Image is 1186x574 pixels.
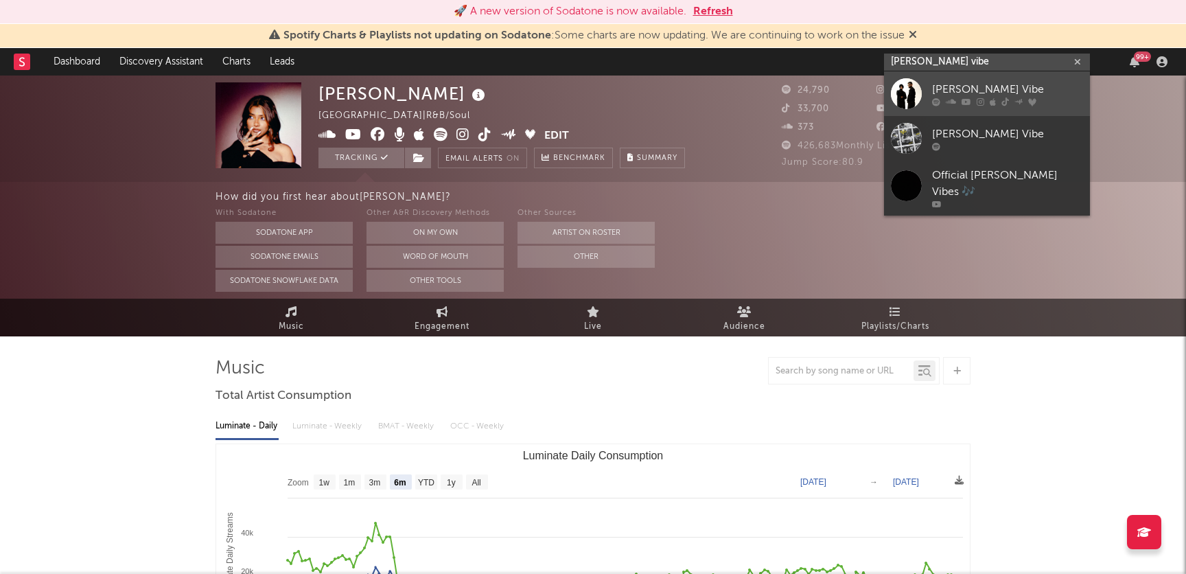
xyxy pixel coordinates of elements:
[213,48,260,76] a: Charts
[367,222,504,244] button: On My Own
[318,108,486,124] div: [GEOGRAPHIC_DATA] | R&B/Soul
[216,415,279,438] div: Luminate - Daily
[418,478,434,487] text: YTD
[216,270,353,292] button: Sodatone Snowflake Data
[782,141,920,150] span: 426,683 Monthly Listeners
[367,246,504,268] button: Word Of Mouth
[932,126,1083,142] div: [PERSON_NAME] Vibe
[507,155,520,163] em: On
[693,3,733,20] button: Refresh
[932,168,1083,200] div: Official [PERSON_NAME] Vibes 🎶
[909,30,917,41] span: Dismiss
[216,299,367,336] a: Music
[876,104,919,113] span: 9,540
[1134,51,1151,62] div: 99 +
[769,366,914,377] input: Search by song name or URL
[884,116,1090,161] a: [PERSON_NAME] Vibe
[318,82,489,105] div: [PERSON_NAME]
[534,148,613,168] a: Benchmark
[544,128,569,145] button: Edit
[782,86,830,95] span: 24,790
[893,477,919,487] text: [DATE]
[288,478,309,487] text: Zoom
[454,3,686,20] div: 🚀 A new version of Sodatone is now available.
[216,388,351,404] span: Total Artist Consumption
[318,148,404,168] button: Tracking
[438,148,527,168] button: Email AlertsOn
[369,478,381,487] text: 3m
[876,86,927,95] span: 111,934
[110,48,213,76] a: Discovery Assistant
[367,299,518,336] a: Engagement
[367,270,504,292] button: Other Tools
[523,450,664,461] text: Luminate Daily Consumption
[800,477,826,487] text: [DATE]
[861,319,929,335] span: Playlists/Charts
[260,48,304,76] a: Leads
[518,222,655,244] button: Artist on Roster
[782,104,829,113] span: 33,700
[518,205,655,222] div: Other Sources
[241,529,253,537] text: 40k
[415,319,469,335] span: Engagement
[216,189,1186,205] div: How did you first hear about [PERSON_NAME] ?
[876,123,909,132] span: 272
[283,30,551,41] span: Spotify Charts & Playlists not updating on Sodatone
[44,48,110,76] a: Dashboard
[723,319,765,335] span: Audience
[819,299,970,336] a: Playlists/Charts
[216,222,353,244] button: Sodatone App
[884,161,1090,216] a: Official [PERSON_NAME] Vibes 🎶
[283,30,905,41] span: : Some charts are now updating. We are continuing to work on the issue
[584,319,602,335] span: Live
[394,478,406,487] text: 6m
[472,478,480,487] text: All
[884,54,1090,71] input: Search for artists
[884,71,1090,116] a: [PERSON_NAME] Vibe
[668,299,819,336] a: Audience
[344,478,356,487] text: 1m
[279,319,304,335] span: Music
[447,478,456,487] text: 1y
[620,148,685,168] button: Summary
[1130,56,1139,67] button: 99+
[518,299,668,336] a: Live
[216,205,353,222] div: With Sodatone
[319,478,330,487] text: 1w
[553,150,605,167] span: Benchmark
[637,154,677,162] span: Summary
[782,158,863,167] span: Jump Score: 80.9
[932,81,1083,97] div: [PERSON_NAME] Vibe
[782,123,814,132] span: 373
[870,477,878,487] text: →
[518,246,655,268] button: Other
[216,246,353,268] button: Sodatone Emails
[367,205,504,222] div: Other A&R Discovery Methods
